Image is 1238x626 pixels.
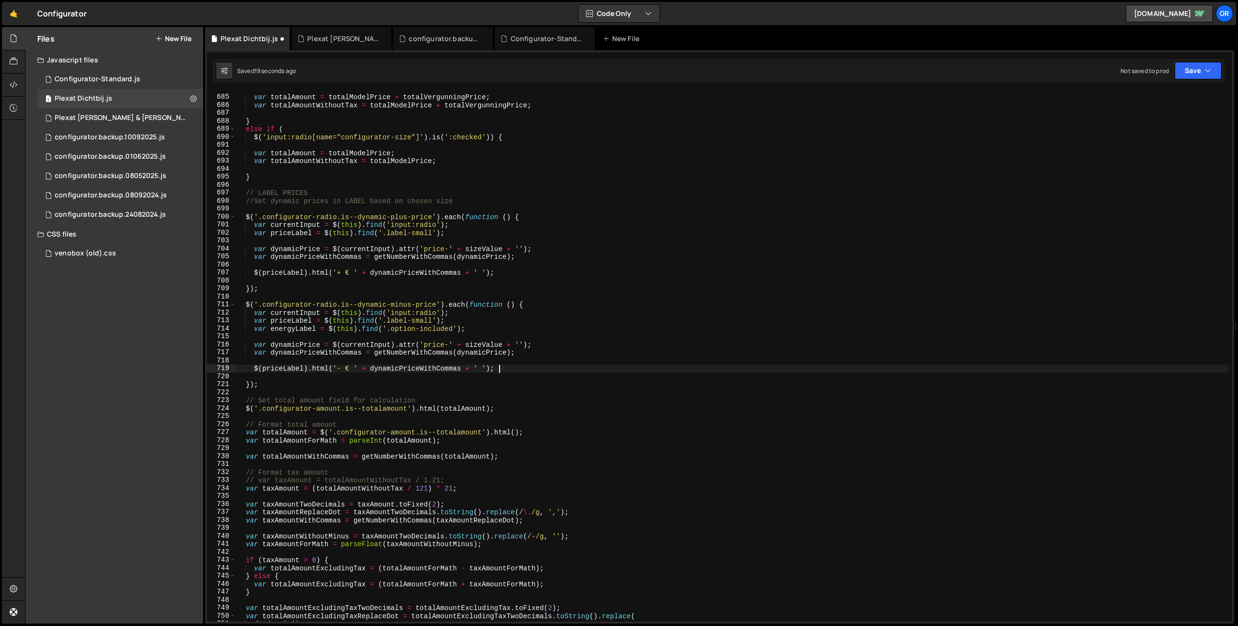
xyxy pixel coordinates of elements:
[578,5,660,22] button: Code Only
[37,186,203,205] div: 6838/20949.js
[207,380,236,388] div: 721
[207,396,236,404] div: 723
[55,75,140,84] div: Configurator-Standard.js
[207,364,236,373] div: 719
[207,420,236,429] div: 726
[207,141,236,149] div: 691
[207,348,236,357] div: 717
[207,221,236,229] div: 701
[207,492,236,500] div: 735
[37,166,203,186] div: 6838/38770.js
[207,101,236,109] div: 686
[207,388,236,397] div: 722
[207,189,236,197] div: 697
[155,35,192,43] button: New File
[45,96,51,104] span: 1
[37,8,87,19] div: Configurator
[207,293,236,301] div: 710
[207,556,236,564] div: 743
[207,540,236,548] div: 741
[207,237,236,245] div: 703
[207,341,236,349] div: 716
[207,316,236,325] div: 713
[1175,62,1222,79] button: Save
[237,67,296,75] div: Saved
[37,147,203,166] div: 6838/40450.js
[207,149,236,157] div: 692
[207,516,236,524] div: 738
[207,404,236,413] div: 724
[207,524,236,532] div: 739
[207,548,236,556] div: 742
[207,484,236,492] div: 734
[207,580,236,588] div: 746
[207,173,236,181] div: 695
[55,210,166,219] div: configurator.backup.24082024.js
[511,34,583,44] div: Configurator-Standard.js
[207,460,236,468] div: 731
[207,572,236,580] div: 745
[207,588,236,596] div: 747
[207,412,236,420] div: 725
[207,133,236,141] div: 690
[207,325,236,333] div: 714
[207,309,236,317] div: 712
[207,268,236,277] div: 707
[207,564,236,572] div: 744
[409,34,481,44] div: configurator.backup.10092025.js
[207,436,236,445] div: 728
[207,284,236,293] div: 709
[55,133,165,142] div: configurator.backup.10092025.js
[207,165,236,173] div: 694
[207,532,236,540] div: 740
[207,500,236,508] div: 736
[207,245,236,253] div: 704
[26,224,203,244] div: CSS files
[207,612,236,620] div: 750
[207,277,236,285] div: 708
[37,70,203,89] div: 6838/13206.js
[207,596,236,604] div: 748
[55,114,188,122] div: Plexat [PERSON_NAME] & [PERSON_NAME].js
[55,172,166,180] div: configurator.backup.08052025.js
[37,89,203,108] div: 6838/44243.js
[221,34,278,44] div: Plexat Dichtbij.js
[55,94,112,103] div: Plexat Dichtbij.js
[207,452,236,461] div: 730
[37,108,206,128] div: 6838/44032.js
[26,50,203,70] div: Javascript files
[2,2,26,25] a: 🤙
[207,253,236,261] div: 705
[207,93,236,101] div: 685
[207,468,236,477] div: 732
[207,300,236,309] div: 711
[207,476,236,484] div: 733
[207,125,236,133] div: 689
[1126,5,1213,22] a: [DOMAIN_NAME]
[37,244,203,263] div: 6838/40544.css
[207,181,236,189] div: 696
[1216,5,1233,22] a: Gr
[207,428,236,436] div: 727
[207,444,236,452] div: 729
[1120,67,1169,75] div: Not saved to prod
[207,332,236,341] div: 715
[207,205,236,213] div: 699
[55,249,116,258] div: venobox (old).css
[307,34,380,44] div: Plexat [PERSON_NAME] & [PERSON_NAME].js
[207,197,236,205] div: 698
[37,128,203,147] div: 6838/46305.js
[207,213,236,221] div: 700
[207,117,236,125] div: 688
[37,33,55,44] h2: Files
[37,205,203,224] div: 6838/20077.js
[207,508,236,516] div: 737
[254,67,296,75] div: 19 seconds ago
[207,373,236,381] div: 720
[207,261,236,269] div: 706
[55,152,166,161] div: configurator.backup.01062025.js
[207,604,236,612] div: 749
[207,357,236,365] div: 718
[603,34,643,44] div: New File
[55,191,167,200] div: configurator.backup.08092024.js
